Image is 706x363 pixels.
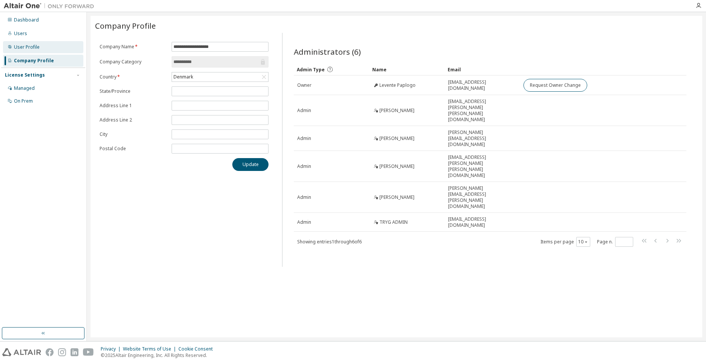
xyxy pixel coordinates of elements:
[5,72,45,78] div: License Settings
[100,74,167,80] label: Country
[100,131,167,137] label: City
[597,237,633,247] span: Page n.
[14,58,54,64] div: Company Profile
[58,348,66,356] img: instagram.svg
[297,66,325,73] span: Admin Type
[100,88,167,94] label: State/Province
[379,219,408,225] span: TRYG ADMIN
[379,194,414,200] span: [PERSON_NAME]
[297,163,311,169] span: Admin
[95,20,156,31] span: Company Profile
[100,44,167,50] label: Company Name
[100,103,167,109] label: Address Line 1
[172,73,194,81] div: Denmark
[448,216,517,228] span: [EMAIL_ADDRESS][DOMAIN_NAME]
[448,79,517,91] span: [EMAIL_ADDRESS][DOMAIN_NAME]
[297,238,362,245] span: Showing entries 1 through 6 of 6
[2,348,41,356] img: altair_logo.svg
[4,2,98,10] img: Altair One
[372,63,442,75] div: Name
[14,98,33,104] div: On Prem
[379,82,416,88] span: Levente Paplogo
[448,129,517,148] span: [PERSON_NAME][EMAIL_ADDRESS][DOMAIN_NAME]
[101,346,123,352] div: Privacy
[232,158,269,171] button: Update
[578,239,588,245] button: 10
[523,79,587,92] button: Request Owner Change
[379,135,414,142] span: [PERSON_NAME]
[448,154,517,178] span: [EMAIL_ADDRESS][PERSON_NAME][PERSON_NAME][DOMAIN_NAME]
[71,348,78,356] img: linkedin.svg
[14,17,39,23] div: Dashboard
[297,219,311,225] span: Admin
[100,117,167,123] label: Address Line 2
[540,237,590,247] span: Items per page
[297,82,312,88] span: Owner
[101,352,217,358] p: © 2025 Altair Engineering, Inc. All Rights Reserved.
[294,46,361,57] span: Administrators (6)
[448,98,517,123] span: [EMAIL_ADDRESS][PERSON_NAME][PERSON_NAME][DOMAIN_NAME]
[297,194,311,200] span: Admin
[14,44,40,50] div: User Profile
[172,72,268,82] div: Denmark
[100,146,167,152] label: Postal Code
[83,348,94,356] img: youtube.svg
[14,85,35,91] div: Managed
[297,108,311,114] span: Admin
[14,31,27,37] div: Users
[178,346,217,352] div: Cookie Consent
[100,59,167,65] label: Company Category
[123,346,178,352] div: Website Terms of Use
[379,108,414,114] span: [PERSON_NAME]
[379,163,414,169] span: [PERSON_NAME]
[297,135,311,142] span: Admin
[448,63,517,75] div: Email
[46,348,54,356] img: facebook.svg
[448,185,517,209] span: [PERSON_NAME][EMAIL_ADDRESS][PERSON_NAME][DOMAIN_NAME]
